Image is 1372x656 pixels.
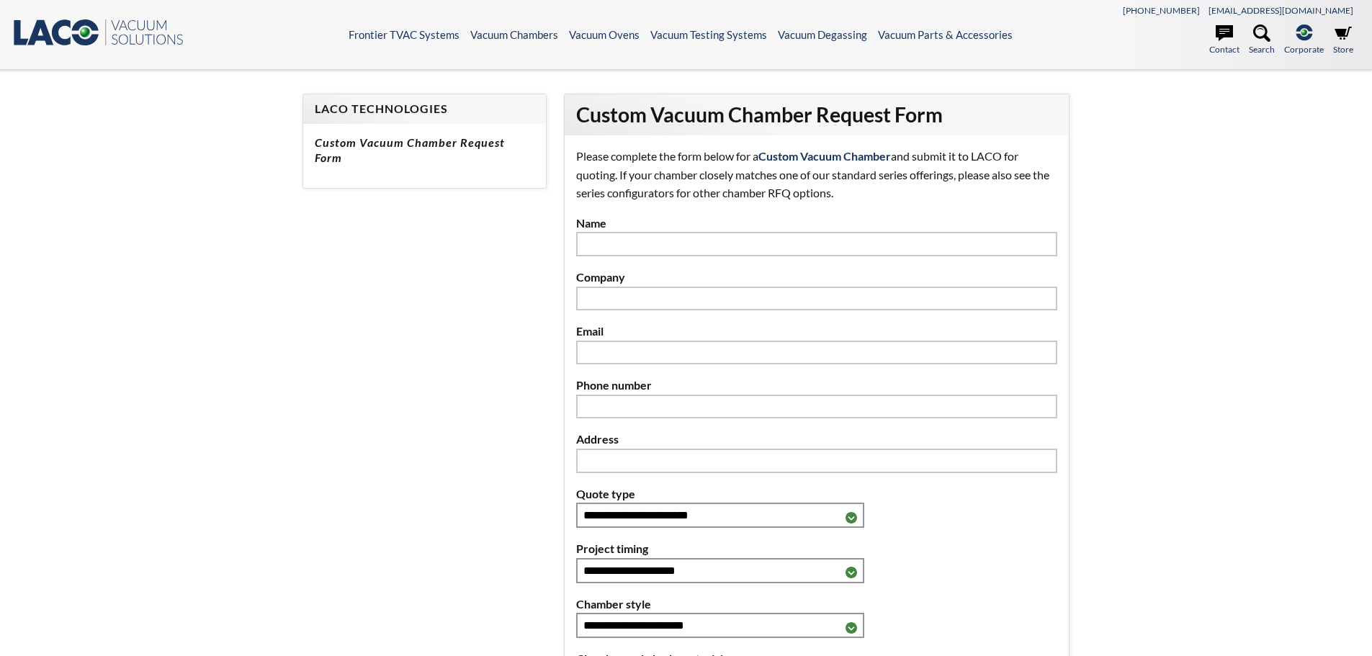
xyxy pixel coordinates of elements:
h4: LACO Technologies [315,102,534,117]
label: Name [576,214,1057,233]
label: Address [576,430,1057,449]
a: Frontier TVAC Systems [349,28,459,41]
h2: Custom Vacuum Chamber Request Form [576,102,1057,128]
label: Quote type [576,485,1057,503]
span: Corporate [1284,42,1324,56]
label: Chamber style [576,595,1057,614]
a: Search [1249,24,1275,56]
label: Company [576,268,1057,287]
a: Contact [1209,24,1239,56]
label: Project timing [576,539,1057,558]
a: Store [1333,24,1353,56]
a: [EMAIL_ADDRESS][DOMAIN_NAME] [1209,5,1353,16]
a: Vacuum Chambers [470,28,558,41]
a: Vacuum Ovens [569,28,640,41]
label: Phone number [576,376,1057,395]
a: [PHONE_NUMBER] [1123,5,1200,16]
strong: Custom Vacuum Chamber [758,149,891,163]
a: Vacuum Degassing [778,28,867,41]
a: Vacuum Testing Systems [650,28,767,41]
h5: Custom Vacuum Chamber Request Form [315,135,534,166]
a: Vacuum Parts & Accessories [878,28,1013,41]
label: Email [576,322,1057,341]
p: Please complete the form below for a and submit it to LACO for quoting. If your chamber closely m... [576,147,1057,202]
